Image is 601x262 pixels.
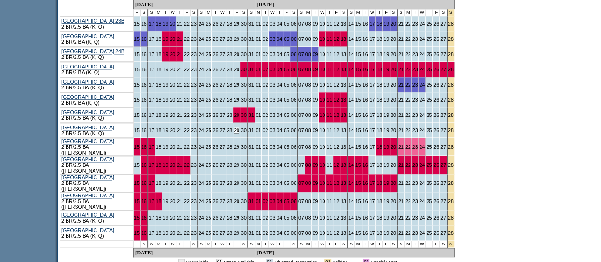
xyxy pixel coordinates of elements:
[319,82,325,87] a: 10
[134,51,140,57] a: 15
[355,82,361,87] a: 15
[277,36,282,42] a: 04
[149,36,154,42] a: 17
[156,67,162,72] a: 18
[227,82,232,87] a: 28
[256,36,261,42] a: 01
[156,51,162,57] a: 18
[426,67,432,72] a: 25
[348,36,354,42] a: 14
[305,21,311,27] a: 08
[248,51,254,57] a: 31
[191,67,197,72] a: 23
[269,51,275,57] a: 03
[284,21,289,27] a: 05
[199,36,204,42] a: 24
[312,82,318,87] a: 09
[369,36,375,42] a: 17
[212,112,218,118] a: 26
[334,51,339,57] a: 12
[412,36,418,42] a: 23
[305,51,311,57] a: 08
[212,67,218,72] a: 26
[298,21,304,27] a: 07
[433,82,439,87] a: 26
[440,51,446,57] a: 27
[206,67,211,72] a: 25
[170,82,175,87] a: 20
[256,67,261,72] a: 01
[177,51,182,57] a: 21
[149,97,154,103] a: 17
[448,97,454,103] a: 28
[391,97,396,103] a: 20
[448,51,454,57] a: 28
[248,21,254,27] a: 31
[177,21,182,27] a: 21
[305,82,311,87] a: 08
[234,97,239,103] a: 29
[405,67,411,72] a: 22
[341,82,346,87] a: 13
[412,21,418,27] a: 23
[234,36,239,42] a: 29
[369,67,375,72] a: 17
[298,67,304,72] a: 07
[162,36,168,42] a: 19
[227,112,232,118] a: 28
[341,97,346,103] a: 13
[298,51,304,57] a: 07
[156,36,162,42] a: 18
[398,67,404,72] a: 21
[426,36,432,42] a: 25
[234,67,239,72] a: 29
[312,51,318,57] a: 09
[334,21,339,27] a: 12
[376,67,382,72] a: 18
[383,82,389,87] a: 19
[61,33,114,39] a: [GEOGRAPHIC_DATA]
[277,112,282,118] a: 04
[162,112,168,118] a: 19
[149,112,154,118] a: 17
[199,112,204,118] a: 24
[149,67,154,72] a: 17
[199,67,204,72] a: 24
[383,36,389,42] a: 19
[277,51,282,57] a: 04
[298,36,304,42] a: 07
[184,112,190,118] a: 22
[219,97,225,103] a: 27
[241,51,247,57] a: 30
[326,97,332,103] a: 11
[277,21,282,27] a: 04
[376,51,382,57] a: 18
[219,112,225,118] a: 27
[227,97,232,103] a: 28
[199,82,204,87] a: 24
[262,97,268,103] a: 02
[376,36,382,42] a: 18
[440,82,446,87] a: 27
[206,112,211,118] a: 25
[162,97,168,103] a: 19
[277,67,282,72] a: 04
[348,67,354,72] a: 14
[440,67,446,72] a: 27
[149,82,154,87] a: 17
[134,67,140,72] a: 15
[262,36,268,42] a: 02
[248,82,254,87] a: 31
[426,97,432,103] a: 25
[206,36,211,42] a: 25
[341,51,346,57] a: 13
[219,51,225,57] a: 27
[355,36,361,42] a: 15
[177,36,182,42] a: 21
[256,97,261,103] a: 01
[326,82,332,87] a: 11
[149,21,154,27] a: 17
[199,97,204,103] a: 24
[219,21,225,27] a: 27
[284,82,289,87] a: 05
